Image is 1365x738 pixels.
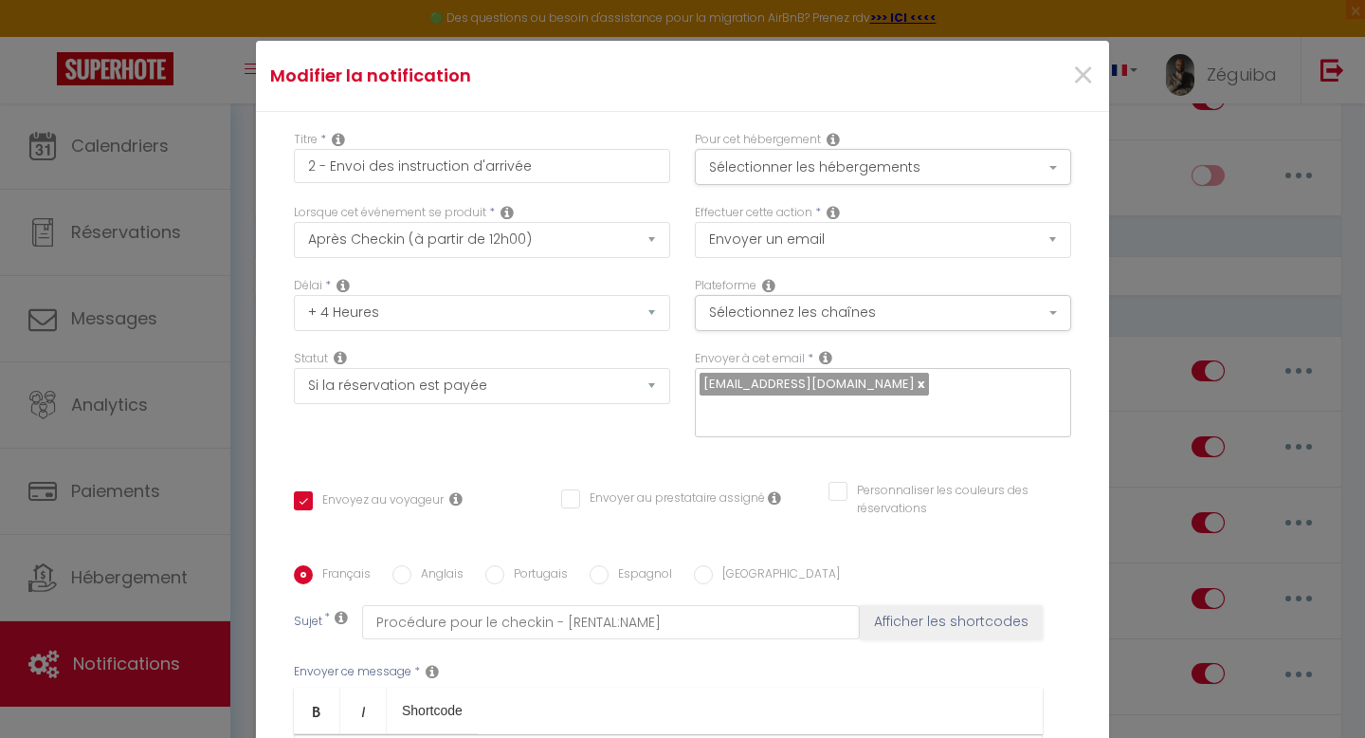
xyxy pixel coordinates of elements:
i: Event Occur [500,205,514,220]
button: Sélectionner les hébergements [695,149,1071,185]
label: Anglais [411,565,464,586]
label: Envoyer à cet email [695,350,805,368]
button: Afficher les shortcodes [860,605,1043,639]
button: Sélectionnez les chaînes [695,295,1071,331]
button: Close [1071,56,1095,97]
label: Titre [294,131,318,149]
i: Message [426,664,439,679]
i: Title [332,132,345,147]
label: Plateforme [695,277,756,295]
a: Bold [294,688,340,733]
i: Action Time [337,278,350,293]
label: Espagnol [609,565,672,586]
label: Statut [294,350,328,368]
label: Envoyer ce message [294,663,411,681]
a: Italic [340,688,387,733]
i: Action Channel [762,278,775,293]
label: Délai [294,277,322,295]
span: [EMAIL_ADDRESS][DOMAIN_NAME] [703,375,915,393]
label: [GEOGRAPHIC_DATA] [713,565,840,586]
label: Effectuer cette action [695,204,812,222]
i: Envoyer au voyageur [449,491,463,507]
a: Shortcode [387,688,478,733]
i: Envoyer au prestataire si il est assigné [768,490,781,506]
i: Recipient [819,350,832,365]
label: Français [313,565,371,586]
label: Pour cet hébergement [695,131,821,149]
span: × [1071,47,1095,104]
i: Booking status [334,350,347,365]
i: This Rental [827,132,840,147]
label: Portugais [504,565,568,586]
h4: Modifier la notification [270,63,811,89]
i: Action Type [827,205,840,220]
label: Lorsque cet événement se produit [294,204,486,222]
i: Subject [335,610,348,625]
label: Sujet [294,613,322,633]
